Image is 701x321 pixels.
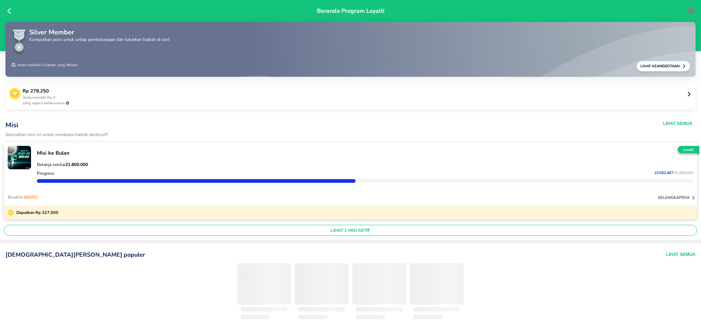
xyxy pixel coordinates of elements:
p: Kumpulkan poin untuk setiap pembelanjaan dan tukarkan hadiah di sini! [29,37,170,42]
p: Dapatkan Rp 327.000 [14,209,58,216]
span: ‌ [298,307,345,311]
span: ‌ [352,264,406,305]
p: Selesaikan misi ini untuk membuka hadiah eksklusif! [5,132,520,137]
span: ‌ [241,315,270,319]
p: Misi ke Bulan [37,150,693,156]
span: ‌ [410,264,464,305]
p: Silver Member [29,27,170,37]
span: ‌ [356,307,403,311]
span: ‌ [414,315,443,319]
p: Level 1 [676,147,701,153]
button: Lihat Semua [663,121,693,126]
span: [DATE] [24,195,38,200]
span: / 21.800.000 [673,170,693,175]
p: Beranda Program Loyalti [317,7,384,45]
p: Anda memiliki 0 hadiah yang diklaim [11,61,78,71]
span: ‌ [414,307,460,311]
button: LIHAT 1 MISI AKTIF [4,225,697,236]
p: Progress [37,170,54,176]
button: Lihat Semua [666,251,696,259]
p: Rp 278.250 [23,88,686,95]
span: ‌ [237,264,291,305]
img: mission-22415 [8,146,31,169]
span: Belanja senilai [37,162,88,167]
p: Misi [5,121,520,129]
span: ‌ [241,307,288,311]
p: Lihat Keanggotaan [640,64,682,69]
span: ‌ [356,315,385,319]
p: yang segera kedaluwarsa [23,101,686,106]
p: Berakhir: [8,195,38,200]
span: 10.582.487 [654,170,673,175]
span: ‌ [298,315,327,319]
span: LIHAT 1 MISI AKTIF [7,227,694,233]
p: Anda memiliki Rp 0 [23,95,686,101]
p: [DEMOGRAPHIC_DATA][PERSON_NAME] populer [5,251,145,259]
span: ‌ [295,264,349,305]
p: selengkapnya [658,195,690,200]
button: selengkapnya [658,194,697,201]
strong: 21.800.000 [65,162,88,167]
